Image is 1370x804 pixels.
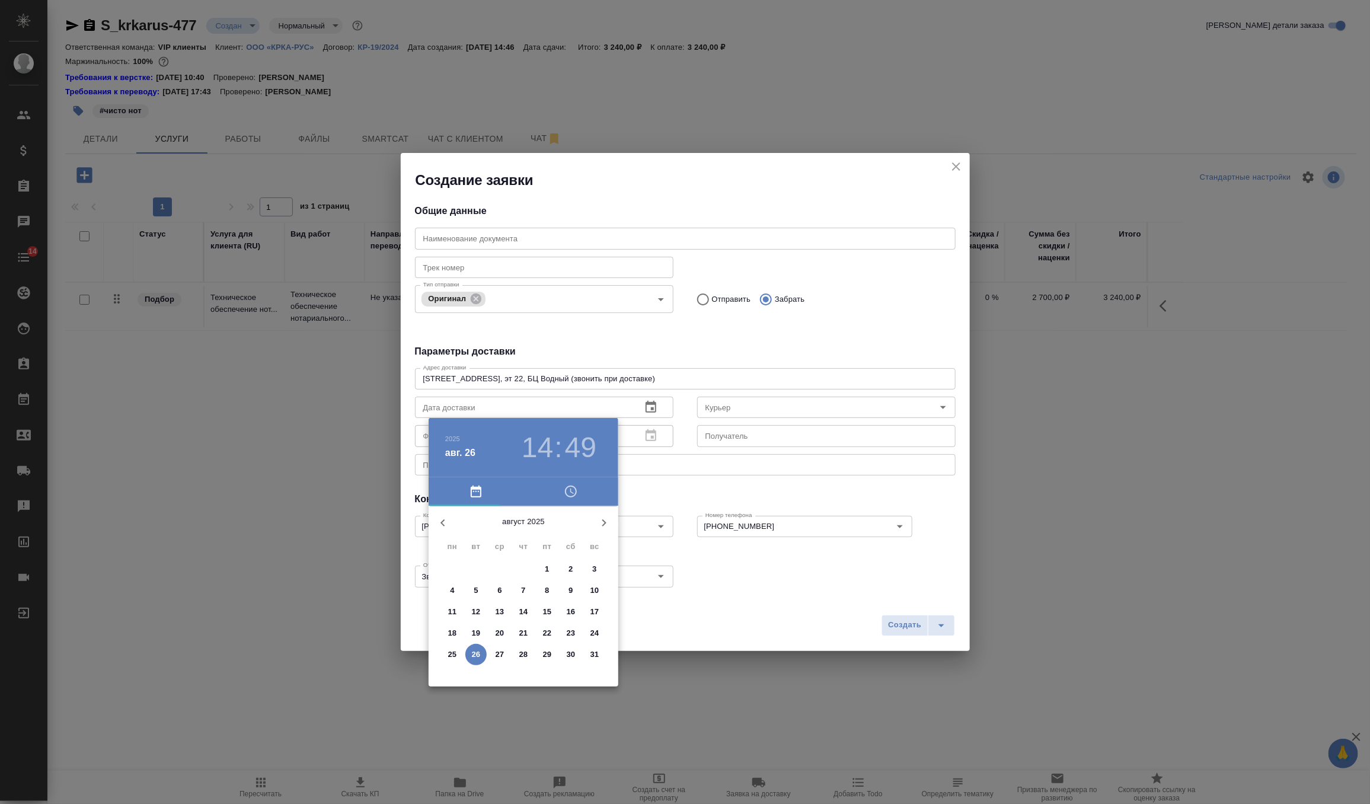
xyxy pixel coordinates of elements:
[496,627,504,639] p: 20
[560,541,582,553] span: сб
[590,606,599,618] p: 17
[543,627,552,639] p: 22
[584,580,605,601] button: 10
[448,627,457,639] p: 18
[536,644,558,665] button: 29
[496,649,504,661] p: 27
[513,601,534,623] button: 14
[489,623,510,644] button: 20
[472,606,481,618] p: 12
[554,431,562,464] h3: :
[465,623,487,644] button: 19
[445,435,460,442] button: 2025
[442,541,463,553] span: пн
[536,559,558,580] button: 1
[584,623,605,644] button: 24
[448,649,457,661] p: 25
[519,649,528,661] p: 28
[472,649,481,661] p: 26
[465,541,487,553] span: вт
[457,516,590,528] p: август 2025
[590,649,599,661] p: 31
[536,623,558,644] button: 22
[465,580,487,601] button: 5
[545,563,549,575] p: 1
[448,606,457,618] p: 11
[536,580,558,601] button: 8
[474,585,478,596] p: 5
[590,627,599,639] p: 24
[519,606,528,618] p: 14
[513,541,534,553] span: чт
[569,563,573,575] p: 2
[590,585,599,596] p: 10
[496,606,504,618] p: 13
[497,585,502,596] p: 6
[536,541,558,553] span: пт
[567,606,576,618] p: 16
[519,627,528,639] p: 21
[560,623,582,644] button: 23
[442,644,463,665] button: 25
[543,606,552,618] p: 15
[567,627,576,639] p: 23
[545,585,549,596] p: 8
[592,563,596,575] p: 3
[465,601,487,623] button: 12
[465,644,487,665] button: 26
[565,431,596,464] button: 49
[569,585,573,596] p: 9
[536,601,558,623] button: 15
[584,559,605,580] button: 3
[560,559,582,580] button: 2
[489,541,510,553] span: ср
[560,601,582,623] button: 16
[450,585,454,596] p: 4
[489,644,510,665] button: 27
[513,580,534,601] button: 7
[442,580,463,601] button: 4
[521,585,525,596] p: 7
[584,644,605,665] button: 31
[489,601,510,623] button: 13
[442,623,463,644] button: 18
[442,601,463,623] button: 11
[584,541,605,553] span: вс
[472,627,481,639] p: 19
[445,446,475,460] button: авг. 26
[513,623,534,644] button: 21
[560,580,582,601] button: 9
[522,431,553,464] button: 14
[543,649,552,661] p: 29
[584,601,605,623] button: 17
[489,580,510,601] button: 6
[567,649,576,661] p: 30
[560,644,582,665] button: 30
[513,644,534,665] button: 28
